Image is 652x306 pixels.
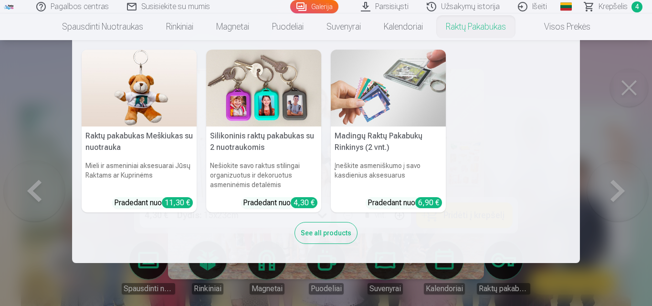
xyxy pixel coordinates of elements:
[331,127,446,157] h5: Madingų Raktų Pakabukų Rinkinys (2 vnt.)
[206,50,321,212] a: Silikoninis raktų pakabukas su 2 nuotraukomisSilikoninis raktų pakabukas su 2 nuotraukomisNešioki...
[294,222,358,244] div: See all products
[517,13,602,40] a: Visos prekės
[243,197,317,209] div: Pradedant nuo
[631,1,642,12] span: 4
[206,50,321,127] img: Silikoninis raktų pakabukas su 2 nuotraukomis
[331,157,446,193] h6: Įneškite asmeniškumo į savo kasdienius aksesuarus
[82,50,197,127] img: Raktų pakabukas Meškiukas su nuotrauka
[434,13,517,40] a: Raktų pakabukas
[331,50,446,212] a: Madingų Raktų Pakabukų Rinkinys (2 vnt.)Madingų Raktų Pakabukų Rinkinys (2 vnt.)Įneškite asmenišk...
[206,127,321,157] h5: Silikoninis raktų pakabukas su 2 nuotraukomis
[82,50,197,212] a: Raktų pakabukas Meškiukas su nuotraukaRaktų pakabukas Meškiukas su nuotraukaMieli ir asmeniniai a...
[415,197,442,208] div: 6,90 €
[261,13,315,40] a: Puodeliai
[162,197,193,208] div: 11,30 €
[114,197,193,209] div: Pradedant nuo
[294,227,358,237] a: See all products
[331,50,446,127] img: Madingų Raktų Pakabukų Rinkinys (2 vnt.)
[368,197,442,209] div: Pradedant nuo
[4,4,14,10] img: /fa5
[205,13,261,40] a: Magnetai
[82,157,197,193] h6: Mieli ir asmeniniai aksesuarai Jūsų Raktams ar Kuprinėms
[51,13,155,40] a: Spausdinti nuotraukas
[372,13,434,40] a: Kalendoriai
[291,197,317,208] div: 4,30 €
[155,13,205,40] a: Rinkiniai
[315,13,372,40] a: Suvenyrai
[599,1,628,12] span: Krepšelis
[82,127,197,157] h5: Raktų pakabukas Meškiukas su nuotrauka
[206,157,321,193] h6: Nešiokite savo raktus stilingai organizuotus ir dekoruotus asmeninėmis detalėmis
